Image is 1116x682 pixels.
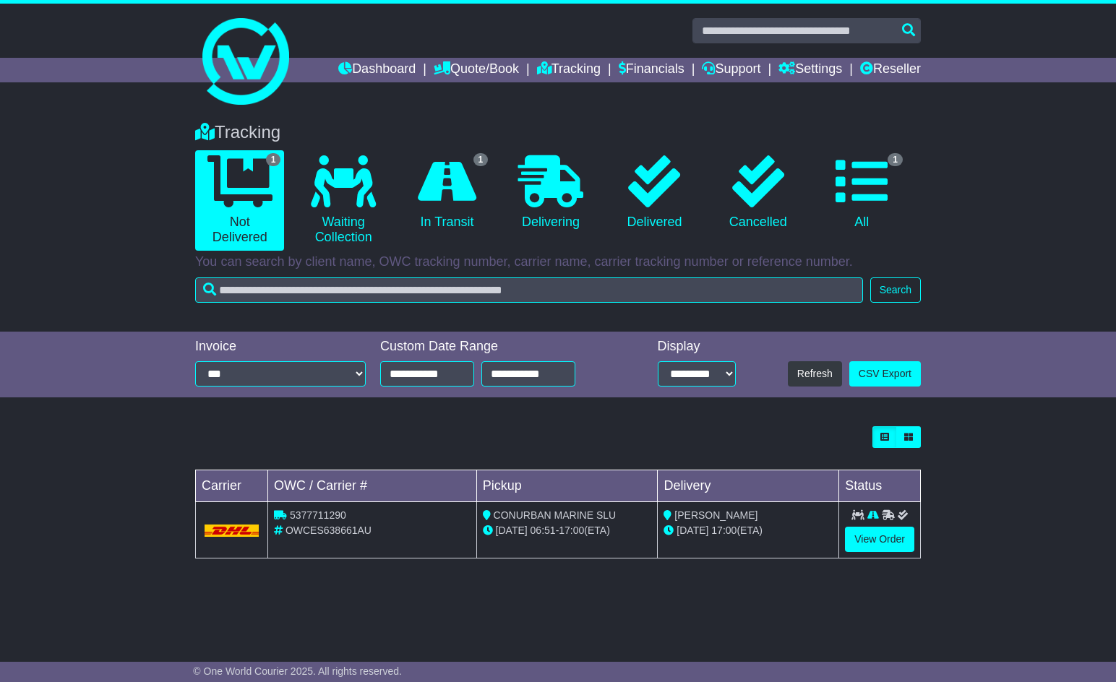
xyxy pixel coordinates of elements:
[674,509,757,521] span: [PERSON_NAME]
[195,339,366,355] div: Invoice
[845,527,914,552] a: View Order
[496,525,528,536] span: [DATE]
[193,665,402,677] span: © One World Courier 2025. All rights reserved.
[839,470,921,502] td: Status
[664,523,833,538] div: (ETA)
[559,525,584,536] span: 17:00
[434,58,519,82] a: Quote/Book
[268,470,477,502] td: OWC / Carrier #
[494,509,617,521] span: CONURBAN MARINE SLU
[849,361,921,387] a: CSV Export
[506,150,595,236] a: Delivering
[290,509,346,521] span: 5377711290
[403,150,492,236] a: 1 In Transit
[658,339,736,355] div: Display
[537,58,601,82] a: Tracking
[205,525,259,536] img: DHL.png
[677,525,708,536] span: [DATE]
[817,150,906,236] a: 1 All
[286,525,372,536] span: OWCES638661AU
[299,150,387,251] a: Waiting Collection
[531,525,556,536] span: 06:51
[473,153,489,166] span: 1
[483,523,652,538] div: - (ETA)
[702,58,760,82] a: Support
[860,58,921,82] a: Reseller
[711,525,737,536] span: 17:00
[788,361,842,387] button: Refresh
[888,153,903,166] span: 1
[870,277,921,303] button: Search
[778,58,842,82] a: Settings
[196,470,268,502] td: Carrier
[476,470,658,502] td: Pickup
[658,470,839,502] td: Delivery
[188,122,928,143] div: Tracking
[266,153,281,166] span: 1
[195,254,921,270] p: You can search by client name, OWC tracking number, carrier name, carrier tracking number or refe...
[338,58,416,82] a: Dashboard
[610,150,699,236] a: Delivered
[619,58,684,82] a: Financials
[380,339,612,355] div: Custom Date Range
[713,150,802,236] a: Cancelled
[195,150,284,251] a: 1 Not Delivered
